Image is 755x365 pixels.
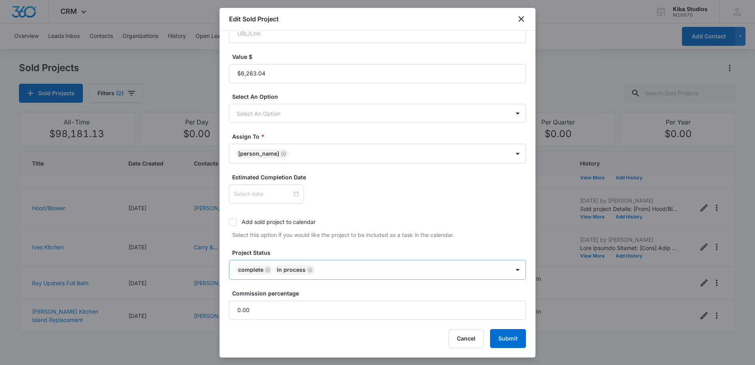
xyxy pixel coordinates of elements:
[263,267,270,273] div: Remove Complete
[242,218,316,226] div: Add sold project to calendar
[229,24,526,43] input: URL/Link
[232,231,526,239] p: Select this option if you would like the project to be included as a task in the calendar.
[516,14,526,24] button: close
[232,53,529,61] label: Value $
[232,132,529,141] label: Assign To
[490,329,526,348] button: Submit
[229,14,279,24] h1: Edit Sold Project
[232,92,529,101] label: Select An Option
[277,267,306,273] div: In Process
[232,289,529,297] label: Commission percentage
[232,173,529,181] label: Estimated Completion Date
[234,190,292,198] input: Select date
[232,248,529,257] label: Project Status
[449,329,484,348] button: Cancel
[229,301,526,320] input: Commission percentage
[238,151,279,156] div: [PERSON_NAME]
[229,64,526,83] input: Value $
[279,151,286,156] div: Remove Amanda Bligen
[238,267,263,273] div: Complete
[306,267,313,273] div: Remove In Process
